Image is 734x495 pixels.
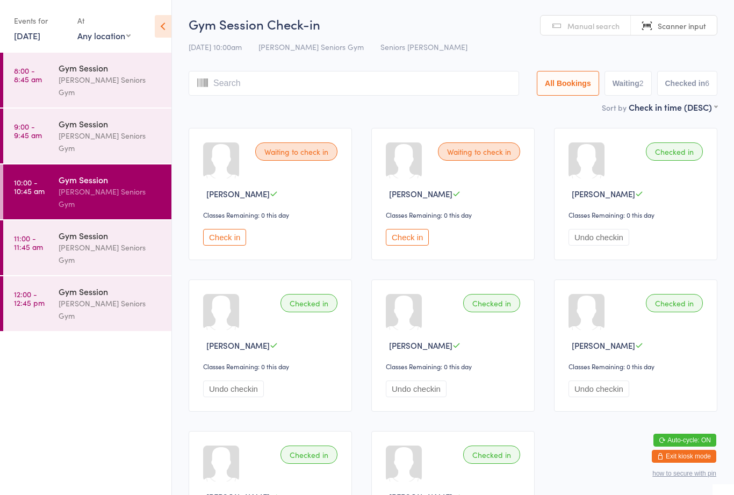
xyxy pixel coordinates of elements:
[77,30,131,41] div: Any location
[189,71,519,96] input: Search
[59,62,162,74] div: Gym Session
[658,20,706,31] span: Scanner input
[3,220,171,275] a: 11:00 -11:45 amGym Session[PERSON_NAME] Seniors Gym
[203,381,264,397] button: Undo checkin
[569,229,629,246] button: Undo checkin
[14,66,42,83] time: 8:00 - 8:45 am
[14,178,45,195] time: 10:00 - 10:45 am
[206,340,270,351] span: [PERSON_NAME]
[386,229,429,246] button: Check in
[567,20,620,31] span: Manual search
[569,381,629,397] button: Undo checkin
[605,71,652,96] button: Waiting2
[639,79,644,88] div: 2
[652,470,716,477] button: how to secure with pin
[14,290,45,307] time: 12:00 - 12:45 pm
[59,229,162,241] div: Gym Session
[652,450,716,463] button: Exit kiosk mode
[602,102,627,113] label: Sort by
[14,12,67,30] div: Events for
[3,164,171,219] a: 10:00 -10:45 amGym Session[PERSON_NAME] Seniors Gym
[14,30,40,41] a: [DATE]
[3,109,171,163] a: 9:00 -9:45 amGym Session[PERSON_NAME] Seniors Gym
[705,79,709,88] div: 6
[569,362,706,371] div: Classes Remaining: 0 this day
[629,101,717,113] div: Check in time (DESC)
[386,381,447,397] button: Undo checkin
[203,210,341,219] div: Classes Remaining: 0 this day
[59,130,162,154] div: [PERSON_NAME] Seniors Gym
[206,188,270,199] span: [PERSON_NAME]
[537,71,599,96] button: All Bookings
[3,53,171,107] a: 8:00 -8:45 amGym Session[PERSON_NAME] Seniors Gym
[280,446,337,464] div: Checked in
[653,434,716,447] button: Auto-cycle: ON
[389,340,452,351] span: [PERSON_NAME]
[203,229,246,246] button: Check in
[14,234,43,251] time: 11:00 - 11:45 am
[386,210,523,219] div: Classes Remaining: 0 this day
[280,294,337,312] div: Checked in
[189,15,717,33] h2: Gym Session Check-in
[189,41,242,52] span: [DATE] 10:00am
[463,446,520,464] div: Checked in
[59,185,162,210] div: [PERSON_NAME] Seniors Gym
[386,362,523,371] div: Classes Remaining: 0 this day
[569,210,706,219] div: Classes Remaining: 0 this day
[3,276,171,331] a: 12:00 -12:45 pmGym Session[PERSON_NAME] Seniors Gym
[572,188,635,199] span: [PERSON_NAME]
[389,188,452,199] span: [PERSON_NAME]
[77,12,131,30] div: At
[59,74,162,98] div: [PERSON_NAME] Seniors Gym
[59,118,162,130] div: Gym Session
[59,285,162,297] div: Gym Session
[258,41,364,52] span: [PERSON_NAME] Seniors Gym
[14,122,42,139] time: 9:00 - 9:45 am
[572,340,635,351] span: [PERSON_NAME]
[59,241,162,266] div: [PERSON_NAME] Seniors Gym
[59,174,162,185] div: Gym Session
[657,71,718,96] button: Checked in6
[646,142,703,161] div: Checked in
[59,297,162,322] div: [PERSON_NAME] Seniors Gym
[646,294,703,312] div: Checked in
[380,41,467,52] span: Seniors [PERSON_NAME]
[255,142,337,161] div: Waiting to check in
[463,294,520,312] div: Checked in
[203,362,341,371] div: Classes Remaining: 0 this day
[438,142,520,161] div: Waiting to check in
